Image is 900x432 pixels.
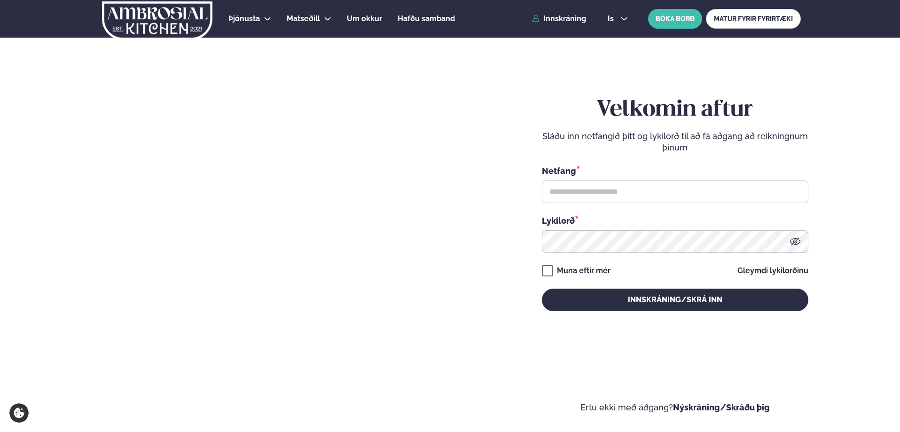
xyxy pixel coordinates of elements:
[706,9,801,29] a: MATUR FYRIR FYRIRTÆKI
[9,403,29,423] a: Cookie settings
[228,14,260,23] span: Þjónusta
[542,289,808,311] button: Innskráning/Skrá inn
[101,1,213,40] img: logo
[347,14,382,23] span: Um okkur
[532,15,586,23] a: Innskráning
[737,267,808,275] a: Gleymdi lykilorðinu
[398,13,455,24] a: Hafðu samband
[542,165,808,177] div: Netfang
[287,14,320,23] span: Matseðill
[608,15,617,23] span: is
[347,13,382,24] a: Um okkur
[398,14,455,23] span: Hafðu samband
[28,353,223,376] p: Ef eitthvað sameinar fólk, þá er [PERSON_NAME] matarferðalag.
[542,131,808,153] p: Sláðu inn netfangið þitt og lykilorð til að fá aðgang að reikningnum þínum
[228,13,260,24] a: Þjónusta
[600,15,635,23] button: is
[287,13,320,24] a: Matseðill
[648,9,702,29] button: BÓKA BORÐ
[28,263,223,342] h2: Velkomin á Ambrosial kitchen!
[478,402,872,413] p: Ertu ekki með aðgang?
[542,97,808,123] h2: Velkomin aftur
[542,214,808,227] div: Lykilorð
[673,402,770,412] a: Nýskráning/Skráðu þig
